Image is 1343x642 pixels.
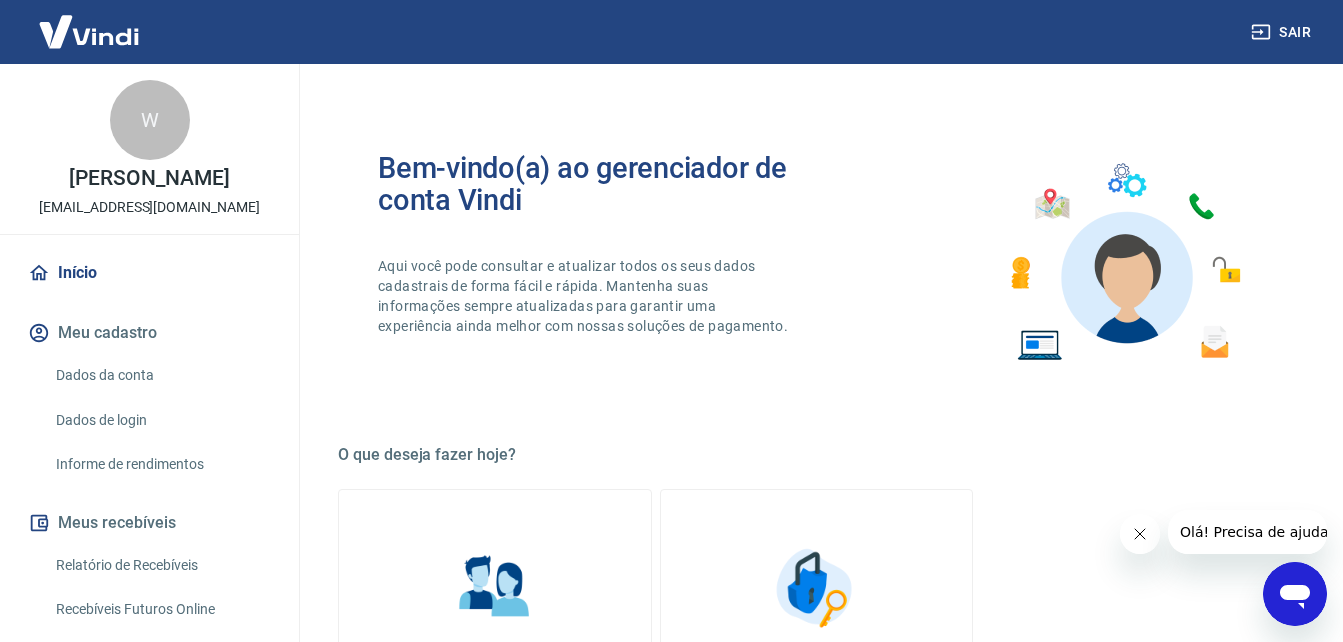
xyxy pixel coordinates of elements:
a: Dados de login [48,400,275,441]
h5: O que deseja fazer hoje? [338,445,1295,465]
img: Segurança [766,538,866,638]
a: Dados da conta [48,355,275,396]
iframe: Mensagem da empresa [1168,510,1327,554]
p: [PERSON_NAME] [69,168,229,189]
h2: Bem-vindo(a) ao gerenciador de conta Vindi [378,152,817,216]
button: Meus recebíveis [24,501,275,545]
iframe: Botão para abrir a janela de mensagens [1263,562,1327,626]
a: Relatório de Recebíveis [48,545,275,586]
div: W [110,80,190,160]
p: Aqui você pode consultar e atualizar todos os seus dados cadastrais de forma fácil e rápida. Mant... [378,256,792,336]
a: Início [24,251,275,295]
a: Informe de rendimentos [48,444,275,485]
button: Meu cadastro [24,311,275,355]
iframe: Fechar mensagem [1120,514,1160,554]
p: [EMAIL_ADDRESS][DOMAIN_NAME] [39,197,260,218]
img: Informações pessoais [445,538,545,638]
a: Recebíveis Futuros Online [48,589,275,630]
img: Imagem de um avatar masculino com diversos icones exemplificando as funcionalidades do gerenciado... [993,152,1255,373]
span: Olá! Precisa de ajuda? [12,14,168,30]
img: Vindi [24,1,154,62]
button: Sair [1247,14,1319,51]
